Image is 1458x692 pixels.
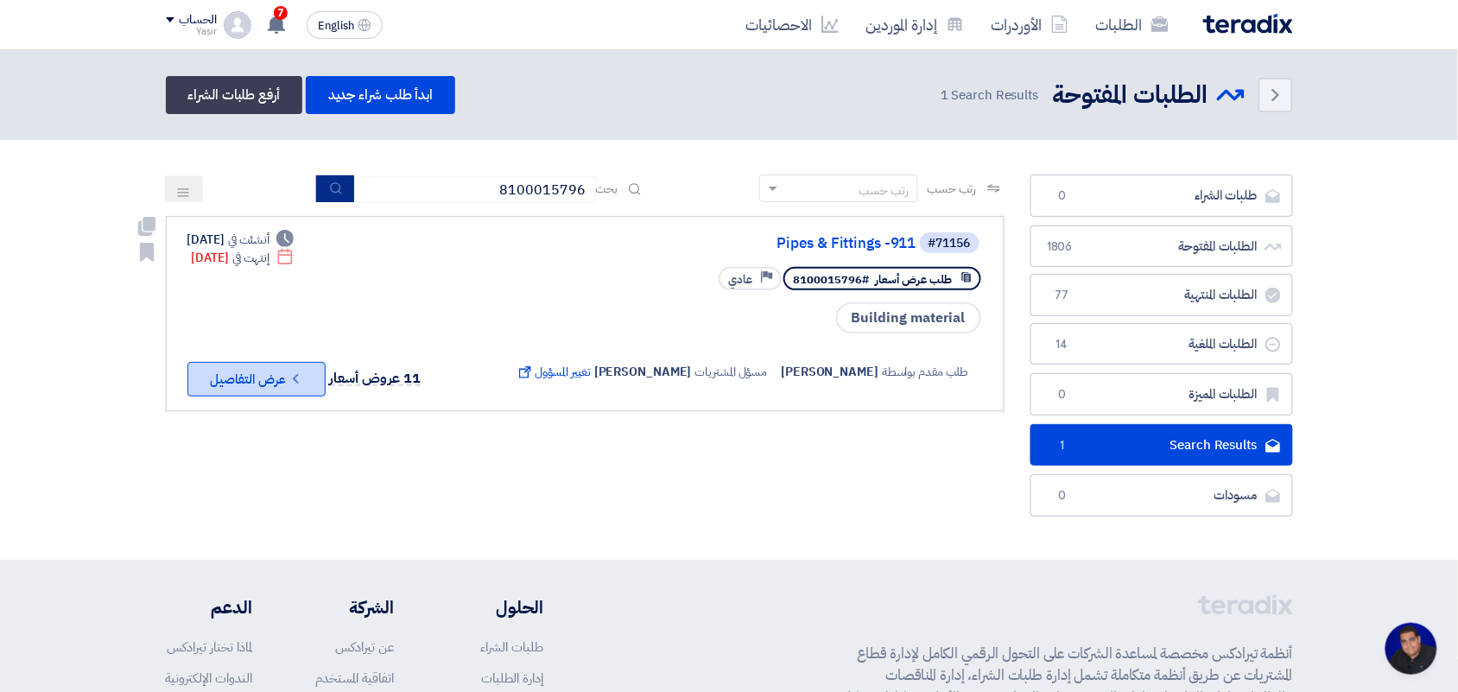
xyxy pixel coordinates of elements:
a: طلبات الشراء0 [1030,175,1293,217]
a: مسودات0 [1030,474,1293,517]
span: 1806 [1052,238,1073,256]
span: بحث [596,180,618,198]
span: تغيير المسؤول [516,363,591,381]
a: لماذا تختار تيرادكس [168,638,253,657]
span: 1 [1052,437,1073,454]
span: 1 [941,86,948,105]
a: اتفاقية المستخدم [315,669,394,688]
div: #71156 [929,238,971,250]
a: الندوات الإلكترونية [166,669,253,688]
a: الطلبات المفتوحة1806 [1030,225,1293,268]
a: Search Results1 [1030,424,1293,467]
li: الحلول [446,594,543,620]
div: [DATE] [192,249,295,267]
a: الطلبات المميزة0 [1030,373,1293,416]
a: الطلبات المنتهية77 [1030,274,1293,316]
img: Teradix logo [1203,14,1293,34]
span: رتب حسب [927,180,976,198]
span: 14 [1052,336,1073,353]
img: profile_test.png [224,11,251,39]
a: ابدأ طلب شراء جديد [306,76,455,114]
span: عادي [729,271,753,288]
a: طلبات الشراء [480,638,543,657]
span: مسؤل المشتريات [695,363,768,381]
span: أنشئت في [228,231,269,249]
span: 0 [1052,487,1073,505]
a: الطلبات الملغية14 [1030,323,1293,365]
div: الحساب [180,13,217,28]
a: عن تيرادكس [335,638,394,657]
span: Search Results [941,86,1039,105]
span: طلب عرض أسعار [876,271,953,288]
span: 7 [274,6,288,20]
a: الأوردرات [978,4,1082,45]
span: English [318,20,354,32]
input: ابحث بعنوان أو رقم الطلب [354,176,596,202]
div: Yasir [166,27,217,36]
span: Building material [836,302,981,333]
span: طلب مقدم بواسطة [882,363,969,381]
button: English [307,11,383,39]
li: الدعم [166,594,253,620]
a: إدارة الطلبات [481,669,543,688]
h2: الطلبات المفتوحة [1053,79,1208,112]
span: [PERSON_NAME] [594,363,692,381]
li: الشركة [304,594,394,620]
span: [PERSON_NAME] [782,363,879,381]
div: [DATE] [187,231,295,249]
a: الاحصائيات [732,4,853,45]
a: إدارة الموردين [853,4,978,45]
a: الطلبات [1082,4,1182,45]
span: 0 [1052,386,1073,403]
span: 0 [1052,187,1073,205]
div: Open chat [1385,623,1437,675]
button: عرض التفاصيل [187,362,326,397]
span: إنتهت في [232,249,269,267]
span: 11 عروض أسعار [330,368,422,389]
a: أرفع طلبات الشراء [166,76,302,114]
a: Pipes & Fittings -911 [571,236,916,251]
span: #8100015796 [794,271,870,288]
span: 77 [1052,287,1073,304]
div: رتب حسب [859,181,909,200]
